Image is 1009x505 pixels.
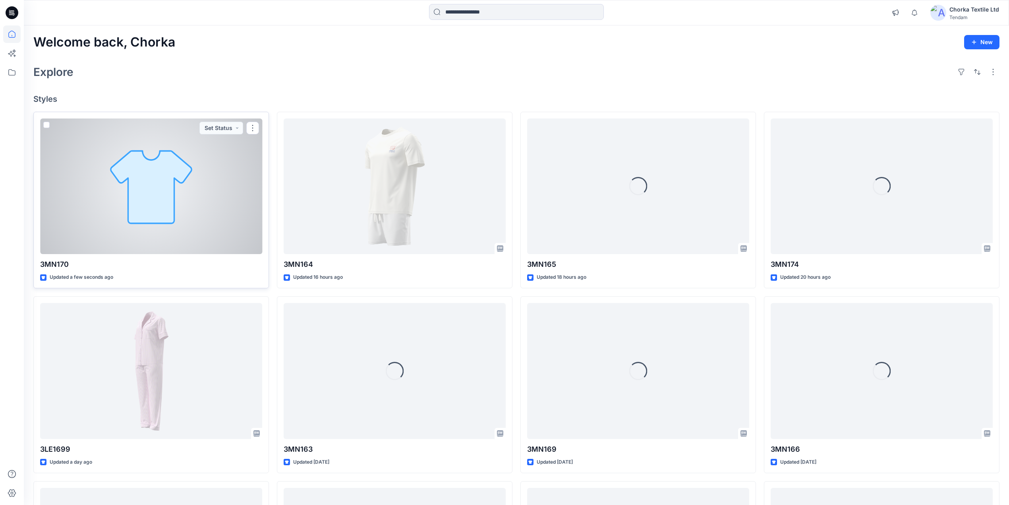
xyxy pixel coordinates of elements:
p: 3MN169 [527,444,749,455]
p: Updated 16 hours ago [293,273,343,282]
p: Updated a day ago [50,458,92,466]
img: avatar [930,5,946,21]
p: Updated [DATE] [537,458,573,466]
p: 3MN166 [771,444,993,455]
p: 3MN165 [527,259,749,270]
a: 3LE1699 [40,303,262,439]
p: Updated 18 hours ago [537,273,586,282]
p: 3LE1699 [40,444,262,455]
p: 3MN174 [771,259,993,270]
a: 3MN170 [40,118,262,254]
p: 3MN170 [40,259,262,270]
h2: Welcome back, Chorka [33,35,175,50]
div: Chorka Textile Ltd [949,5,999,14]
h2: Explore [33,66,73,78]
p: 3MN163 [284,444,506,455]
p: Updated [DATE] [293,458,329,466]
p: 3MN164 [284,259,506,270]
div: Tendam [949,14,999,20]
h4: Styles [33,94,999,104]
button: New [964,35,999,49]
a: 3MN164 [284,118,506,254]
p: Updated [DATE] [780,458,816,466]
p: Updated a few seconds ago [50,273,113,282]
p: Updated 20 hours ago [780,273,831,282]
